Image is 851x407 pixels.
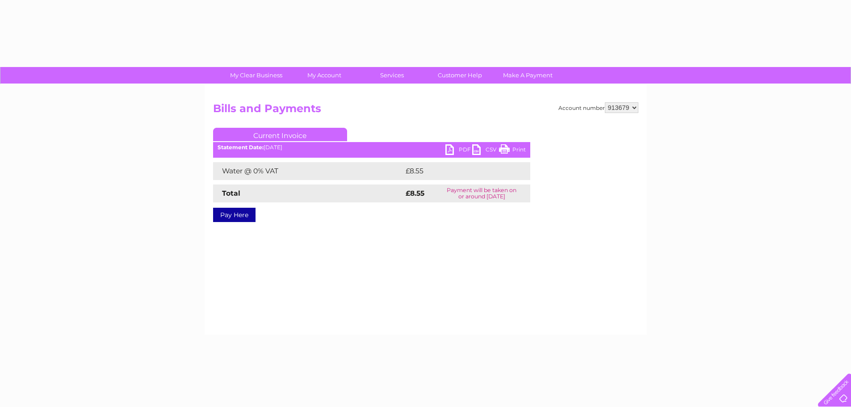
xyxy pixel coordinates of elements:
[423,67,497,84] a: Customer Help
[433,185,530,202] td: Payment will be taken on or around [DATE]
[472,144,499,157] a: CSV
[213,128,347,141] a: Current Invoice
[499,144,526,157] a: Print
[222,189,240,197] strong: Total
[219,67,293,84] a: My Clear Business
[218,144,264,151] b: Statement Date:
[287,67,361,84] a: My Account
[355,67,429,84] a: Services
[403,162,509,180] td: £8.55
[213,208,256,222] a: Pay Here
[445,144,472,157] a: PDF
[491,67,565,84] a: Make A Payment
[406,189,424,197] strong: £8.55
[213,102,638,119] h2: Bills and Payments
[213,162,403,180] td: Water @ 0% VAT
[213,144,530,151] div: [DATE]
[558,102,638,113] div: Account number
